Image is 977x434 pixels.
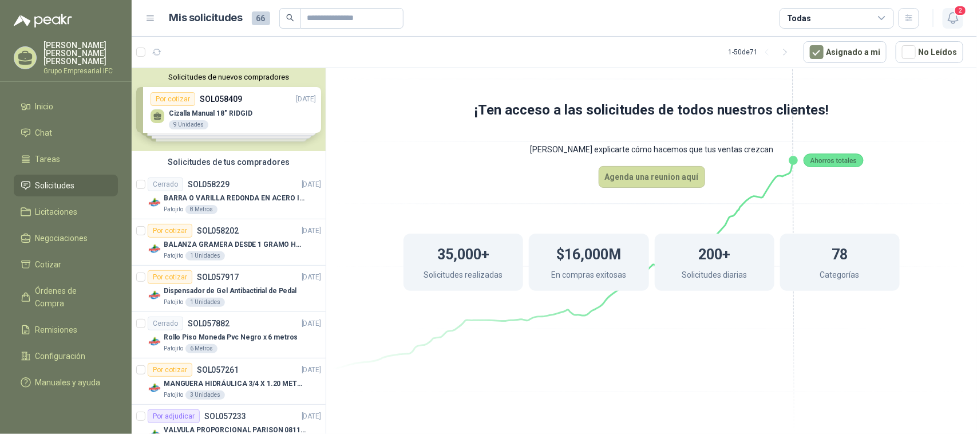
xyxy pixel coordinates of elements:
[302,179,321,190] p: [DATE]
[148,409,200,423] div: Por adjudicar
[148,363,192,377] div: Por cotizar
[164,298,183,307] p: Patojito
[164,251,183,261] p: Patojito
[728,43,794,61] div: 1 - 50 de 71
[204,412,246,420] p: SOL057233
[188,180,230,188] p: SOL058229
[35,206,78,218] span: Licitaciones
[148,242,161,256] img: Company Logo
[43,68,118,74] p: Grupo Empresarial IFC
[832,240,848,266] h1: 78
[185,205,217,214] div: 8 Metros
[14,148,118,170] a: Tareas
[943,8,963,29] button: 2
[437,240,489,266] h1: 35,000+
[185,344,217,353] div: 6 Metros
[896,41,963,63] button: No Leídos
[132,358,326,405] a: Por cotizarSOL057261[DATE] Company LogoMANGUERA HIDRÁULICA 3/4 X 1.20 METROS DE LONGITUD HR-HR-AC...
[954,5,967,16] span: 2
[35,376,101,389] span: Manuales y ayuda
[302,272,321,283] p: [DATE]
[188,319,230,328] p: SOL057882
[169,10,243,26] h1: Mis solicitudes
[148,270,192,284] div: Por cotizar
[148,224,192,238] div: Por cotizar
[132,173,326,219] a: CerradoSOL058229[DATE] Company LogoBARRA O VARILLA REDONDA EN ACERO INOXIDABLE DE 2" O 50 MMPatoj...
[14,280,118,314] a: Órdenes de Compra
[132,68,326,151] div: Solicitudes de nuevos compradoresPor cotizarSOL058409[DATE] Cizalla Manual 18" RIDGID9 UnidadesPo...
[132,266,326,312] a: Por cotizarSOL057917[DATE] Company LogoDispensador de Gel Antibactirial de PedalPatojito1 Unidades
[302,318,321,329] p: [DATE]
[252,11,270,25] span: 66
[35,258,62,271] span: Cotizar
[556,240,621,266] h1: $16,000M
[197,273,239,281] p: SOL057917
[35,179,75,192] span: Solicitudes
[14,227,118,249] a: Negociaciones
[197,366,239,374] p: SOL057261
[148,317,183,330] div: Cerrado
[148,335,161,349] img: Company Logo
[164,286,296,297] p: Dispensador de Gel Antibactirial de Pedal
[185,298,225,307] div: 1 Unidades
[14,254,118,275] a: Cotizar
[148,196,161,210] img: Company Logo
[164,193,306,204] p: BARRA O VARILLA REDONDA EN ACERO INOXIDABLE DE 2" O 50 MM
[302,226,321,236] p: [DATE]
[164,378,306,389] p: MANGUERA HIDRÁULICA 3/4 X 1.20 METROS DE LONGITUD HR-HR-ACOPLADA
[820,269,860,284] p: Categorías
[14,319,118,341] a: Remisiones
[302,365,321,376] p: [DATE]
[14,96,118,117] a: Inicio
[185,390,225,400] div: 3 Unidades
[14,201,118,223] a: Licitaciones
[302,411,321,422] p: [DATE]
[132,219,326,266] a: Por cotizarSOL058202[DATE] Company LogoBALANZA GRAMERA DESDE 1 GRAMO HASTA 5 GRAMOSPatojito1 Unid...
[197,227,239,235] p: SOL058202
[132,312,326,358] a: CerradoSOL057882[DATE] Company LogoRollo Piso Moneda Pvc Negro x 6 metrosPatojito6 Metros
[43,41,118,65] p: [PERSON_NAME] [PERSON_NAME] [PERSON_NAME]
[35,323,78,336] span: Remisiones
[14,14,72,27] img: Logo peakr
[148,381,161,395] img: Company Logo
[424,269,503,284] p: Solicitudes realizadas
[35,100,54,113] span: Inicio
[185,251,225,261] div: 1 Unidades
[132,151,326,173] div: Solicitudes de tus compradores
[35,285,107,310] span: Órdenes de Compra
[14,122,118,144] a: Chat
[164,390,183,400] p: Patojito
[286,14,294,22] span: search
[14,345,118,367] a: Configuración
[698,240,730,266] h1: 200+
[14,372,118,393] a: Manuales y ayuda
[136,73,321,81] button: Solicitudes de nuevos compradores
[35,232,88,244] span: Negociaciones
[787,12,811,25] div: Todas
[599,166,705,188] button: Agenda una reunion aquí
[35,350,86,362] span: Configuración
[164,239,306,250] p: BALANZA GRAMERA DESDE 1 GRAMO HASTA 5 GRAMOS
[148,289,161,302] img: Company Logo
[148,177,183,191] div: Cerrado
[551,269,626,284] p: En compras exitosas
[804,41,887,63] button: Asignado a mi
[14,175,118,196] a: Solicitudes
[164,332,298,343] p: Rollo Piso Moneda Pvc Negro x 6 metros
[35,153,61,165] span: Tareas
[164,205,183,214] p: Patojito
[682,269,747,284] p: Solicitudes diarias
[35,127,53,139] span: Chat
[164,344,183,353] p: Patojito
